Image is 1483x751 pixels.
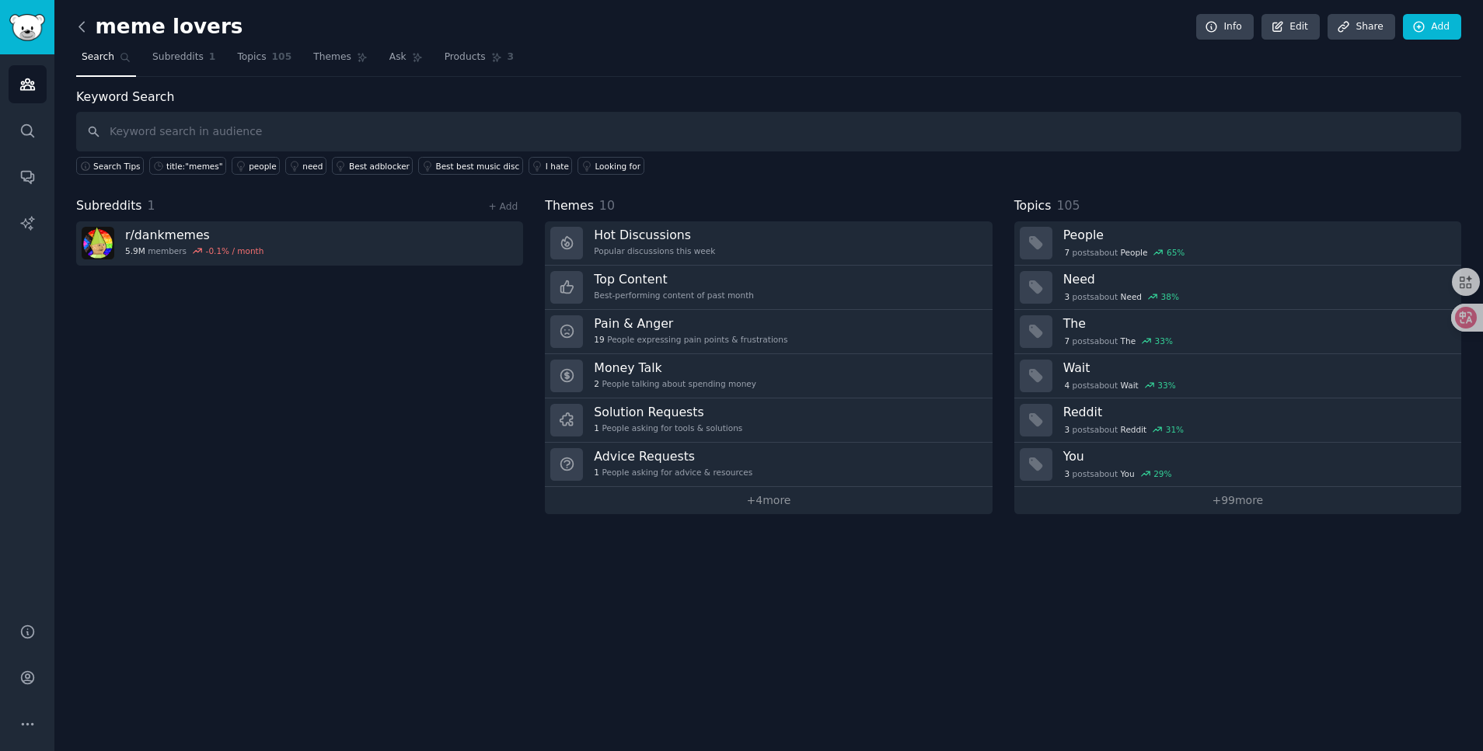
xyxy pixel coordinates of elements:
[389,50,407,64] span: Ask
[1063,378,1178,392] div: post s about
[1014,221,1461,266] a: People7postsaboutPeople65%
[125,245,145,256] span: 5.9M
[1056,198,1080,213] span: 105
[1014,196,1052,216] span: Topics
[272,50,292,64] span: 105
[1063,467,1174,481] div: post s about
[82,227,114,259] img: dankmemes
[594,404,742,420] h3: Solution Requests
[545,310,992,354] a: Pain & Anger19People expressing pain points & frustrations
[529,157,573,175] a: I hate
[76,196,142,216] span: Subreddits
[149,157,226,175] a: title:"memes"
[232,45,297,77] a: Topics105
[1161,291,1179,302] div: 38 %
[1063,290,1181,304] div: post s about
[166,161,223,172] div: title:"memes"
[1121,336,1136,346] span: The
[1121,247,1148,258] span: People
[232,157,280,175] a: people
[1063,404,1450,420] h3: Reddit
[1014,310,1461,354] a: The7postsaboutThe33%
[1064,424,1070,435] span: 3
[148,198,155,213] span: 1
[545,221,992,266] a: Hot DiscussionsPopular discussions this week
[545,266,992,310] a: Top ContentBest-performing content of past month
[439,45,519,77] a: Products3
[313,50,351,64] span: Themes
[1063,271,1450,287] h3: Need
[594,467,752,478] div: People asking for advice & resources
[1014,398,1461,443] a: Reddit3postsaboutReddit31%
[308,45,373,77] a: Themes
[1063,448,1450,464] h3: You
[1153,468,1171,479] div: 29 %
[1064,468,1070,479] span: 3
[125,245,263,256] div: members
[594,467,599,478] span: 1
[1155,336,1173,346] div: 33 %
[1064,336,1070,346] span: 7
[1157,380,1175,391] div: 33 %
[384,45,428,77] a: Ask
[76,89,174,104] label: Keyword Search
[594,271,754,287] h3: Top Content
[82,50,114,64] span: Search
[152,50,204,64] span: Subreddits
[488,201,518,212] a: + Add
[1063,360,1450,376] h3: Wait
[594,378,756,389] div: People talking about spending money
[1014,443,1461,487] a: You3postsaboutYou29%
[76,45,136,77] a: Search
[594,245,715,256] div: Popular discussions this week
[1063,334,1174,348] div: post s about
[594,378,599,389] span: 2
[1121,291,1142,302] span: Need
[147,45,221,77] a: Subreddits1
[445,50,486,64] span: Products
[93,161,141,172] span: Search Tips
[545,398,992,443] a: Solution Requests1People asking for tools & solutions
[545,443,992,487] a: Advice Requests1People asking for advice & resources
[1166,424,1184,435] div: 31 %
[1063,422,1185,436] div: post s about
[249,161,277,172] div: people
[435,161,519,172] div: Best best music disc
[1064,380,1070,391] span: 4
[594,227,715,243] h3: Hot Discussions
[9,14,45,41] img: GummySearch logo
[1121,468,1135,479] span: You
[285,157,326,175] a: need
[76,157,144,175] button: Search Tips
[594,448,752,464] h3: Advice Requests
[1014,354,1461,398] a: Wait4postsaboutWait33%
[594,334,604,345] span: 19
[209,50,216,64] span: 1
[1167,247,1185,258] div: 65 %
[545,487,992,514] a: +4more
[76,112,1461,151] input: Keyword search in audience
[1196,14,1254,40] a: Info
[599,198,615,213] span: 10
[349,161,410,172] div: Best adblocker
[595,161,640,172] div: Looking for
[594,422,599,433] span: 1
[577,157,644,175] a: Looking for
[1121,380,1139,391] span: Wait
[594,290,754,301] div: Best-performing content of past month
[1014,266,1461,310] a: Need3postsaboutNeed38%
[76,15,243,40] h2: meme lovers
[1063,227,1450,243] h3: People
[1403,14,1461,40] a: Add
[594,360,756,376] h3: Money Talk
[1063,245,1186,259] div: post s about
[508,50,515,64] span: 3
[594,334,787,345] div: People expressing pain points & frustrations
[1261,14,1320,40] a: Edit
[545,196,594,216] span: Themes
[1121,424,1147,435] span: Reddit
[1064,291,1070,302] span: 3
[1064,247,1070,258] span: 7
[594,315,787,332] h3: Pain & Anger
[545,354,992,398] a: Money Talk2People talking about spending money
